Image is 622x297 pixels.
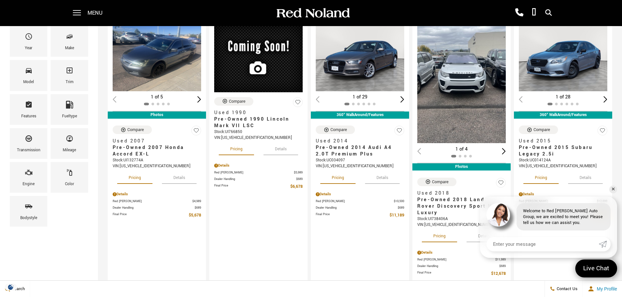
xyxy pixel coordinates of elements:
[519,94,607,101] div: 1 of 28
[113,138,196,144] span: Used 2007
[316,157,404,163] div: Stock : UC034097
[499,264,506,269] span: $689
[21,113,36,120] div: Features
[113,24,202,91] div: 1 / 2
[10,60,47,91] div: ModelModel
[113,205,201,210] a: Dealer Handling $689
[519,24,608,91] div: 1 / 2
[316,126,355,134] button: Compare Vehicle
[365,170,400,184] button: details tab
[519,126,558,134] button: Compare Vehicle
[320,170,356,184] button: pricing tab
[51,94,88,125] div: FueltypeFueltype
[486,203,510,227] img: Agent profile photo
[229,98,246,104] div: Compare
[519,157,607,163] div: Stock : UC014124A
[316,163,404,169] div: VIN: [US_VEHICLE_IDENTIFICATION_NUMBER]
[113,212,201,219] a: Final Price $5,678
[519,191,607,197] div: Pricing Details - Pre-Owned 2015 Subaru Legacy 2.5i AWD
[316,144,399,157] span: Pre-Owned 2014 Audi A4 2.0T Premium Plus
[214,177,296,182] span: Dealer Handling
[66,99,73,113] span: Fueltype
[519,138,607,157] a: Used 2015Pre-Owned 2015 Subaru Legacy 2.5i
[214,116,298,129] span: Pre-Owned 1990 Lincoln Mark VII LSC
[113,24,202,91] img: 2007 Honda Accord EX-L 1
[330,127,347,133] div: Compare
[394,126,404,138] button: Save Vehicle
[316,205,398,210] span: Dealer Handling
[422,228,457,242] button: pricing tab
[10,162,47,193] div: EngineEngine
[417,264,506,269] a: Dealer Handling $689
[534,127,550,133] div: Compare
[113,144,196,157] span: Pre-Owned 2007 Honda Accord EX-L
[214,183,303,190] a: Final Price $6,678
[486,237,599,251] input: Enter your message
[417,216,506,222] div: Stock : UI738406A
[214,24,303,92] img: 1990 Lincoln Mark VII LSC
[214,110,298,116] span: Used 1990
[417,264,499,269] span: Dealer Handling
[417,250,506,256] div: Pricing Details - Pre-Owned 2018 Land Rover Discovery Sport HSE Luxury With Navigation & 4WD
[417,270,491,277] span: Final Price
[25,201,33,215] span: Bodystyle
[316,94,404,101] div: 1 of 29
[10,128,47,159] div: TransmissionTransmission
[113,126,152,134] button: Compare Vehicle
[25,99,33,113] span: Features
[263,141,298,155] button: details tab
[294,170,303,175] span: $5,989
[400,96,404,102] div: Next slide
[517,203,611,230] div: Welcome to Red [PERSON_NAME] Auto Group, we are excited to meet you! Please tell us how we can as...
[51,60,88,91] div: TrimTrim
[496,178,506,190] button: Save Vehicle
[394,199,404,204] span: $10,500
[189,212,201,219] span: $5,678
[23,181,35,188] div: Engine
[127,127,144,133] div: Compare
[598,126,607,138] button: Save Vehicle
[214,97,253,106] button: Compare Vehicle
[417,190,501,197] span: Used 2018
[214,183,290,190] span: Final Price
[214,177,303,182] a: Dealer Handling $689
[316,212,404,219] a: Final Price $11,189
[162,170,197,184] button: details tab
[66,133,73,147] span: Mileage
[3,284,18,290] section: Click to Open Cookie Consent Modal
[519,163,607,169] div: VIN: [US_VEHICLE_IDENTIFICATION_NUMBER]
[113,163,201,169] div: VIN: [US_VEHICLE_IDENTIFICATION_NUMBER]
[519,24,608,91] img: 2015 Subaru Legacy 2.5i 1
[594,286,617,291] span: My Profile
[113,157,201,163] div: Stock : UI132774A
[10,196,47,227] div: BodystyleBodystyle
[65,181,74,188] div: Color
[580,264,613,273] span: Live Chat
[290,183,303,190] span: $6,678
[467,228,501,242] button: details tab
[417,24,507,143] div: 1 / 2
[316,24,405,91] img: 2014 Audi A4 2.0T Premium Plus 1
[113,94,201,101] div: 1 of 5
[519,138,602,144] span: Used 2015
[195,205,201,210] span: $689
[599,237,611,251] a: Submit
[555,286,578,292] span: Contact Us
[311,111,409,119] div: 360° WalkAround/Features
[113,138,201,157] a: Used 2007Pre-Owned 2007 Honda Accord EX-L
[214,170,294,175] span: Red [PERSON_NAME]
[514,111,612,119] div: 360° WalkAround/Features
[417,190,506,216] a: Used 2018Pre-Owned 2018 Land Rover Discovery Sport HSE Luxury
[412,163,511,171] div: Photos
[113,199,201,204] a: Red [PERSON_NAME] $4,989
[113,212,189,219] span: Final Price
[214,135,303,141] div: VIN: [US_VEHICLE_IDENTIFICATION_NUMBER]
[117,170,152,184] button: pricing tab
[20,215,37,222] div: Bodystyle
[316,199,394,204] span: Red [PERSON_NAME]
[502,148,506,154] div: Next slide
[575,260,617,277] a: Live Chat
[293,97,303,110] button: Save Vehicle
[191,126,201,138] button: Save Vehicle
[491,270,506,277] span: $12,678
